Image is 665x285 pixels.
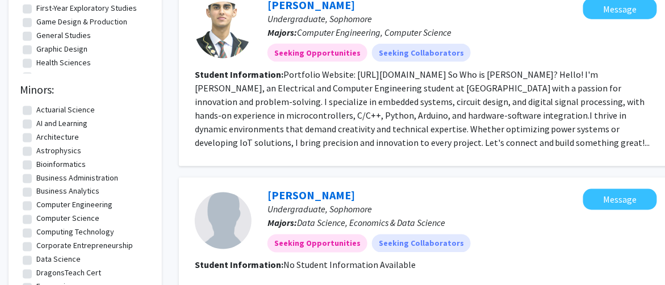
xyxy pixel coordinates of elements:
span: Computer Engineering, Computer Science [297,27,451,38]
label: First-Year Exploratory Studies [36,2,137,14]
span: Undergraduate, Sophomore [267,13,372,24]
label: Business Administration [36,172,118,184]
label: AI and Learning [36,118,87,129]
button: Message Krishya Khajanchi [583,189,657,210]
span: Data Science, Economics & Data Science [297,217,445,229]
span: Undergraduate, Sophomore [267,204,372,215]
mat-chip: Seeking Opportunities [267,234,367,253]
label: Computer Science [36,213,99,225]
label: General Studies [36,30,91,41]
mat-chip: Seeking Collaborators [372,44,471,62]
label: Computer Engineering [36,199,112,211]
b: Student Information: [195,69,283,80]
mat-chip: Seeking Collaborators [372,234,471,253]
mat-chip: Seeking Opportunities [267,44,367,62]
fg-read-more: Portfolio Website: [URL][DOMAIN_NAME] So Who is [PERSON_NAME]? Hello! I'm [PERSON_NAME], an Elect... [195,69,650,148]
b: Student Information: [195,259,283,271]
h2: Minors: [20,83,150,97]
label: Graphic Design [36,43,87,55]
label: Data Science [36,254,81,266]
label: Honors Program [36,70,92,82]
span: No Student Information Available [283,259,416,271]
label: Business Analytics [36,186,99,198]
label: Corporate Entrepreneurship [36,240,133,252]
iframe: Chat [9,234,48,276]
b: Majors: [267,217,297,229]
label: Health Sciences [36,57,91,69]
label: Bioinformatics [36,158,86,170]
a: [PERSON_NAME] [267,188,355,203]
label: Game Design & Production [36,16,127,28]
label: DragonsTeach Cert [36,267,101,279]
label: Actuarial Science [36,104,95,116]
b: Majors: [267,27,297,38]
label: Computing Technology [36,227,114,238]
label: Architecture [36,131,79,143]
label: Astrophysics [36,145,81,157]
